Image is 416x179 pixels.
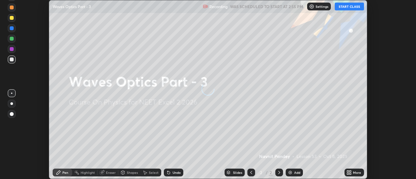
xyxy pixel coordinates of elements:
div: More [353,171,361,174]
div: Shapes [127,171,138,174]
div: Pen [62,171,68,174]
h5: WAS SCHEDULED TO START AT 2:55 PM [230,4,303,9]
div: Select [149,171,159,174]
img: recording.375f2c34.svg [203,4,208,9]
img: class-settings-icons [309,4,314,9]
p: Settings [316,5,328,8]
div: Eraser [106,171,116,174]
div: Slides [233,171,242,174]
div: Add [294,171,300,174]
div: 2 [258,171,264,174]
div: 2 [269,170,273,175]
div: / [266,171,267,174]
p: Waves Optics Part - 3 [53,4,91,9]
div: Undo [173,171,181,174]
img: add-slide-button [288,170,293,175]
p: Recording [209,4,227,9]
div: Highlight [81,171,95,174]
button: START CLASS [335,3,364,10]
